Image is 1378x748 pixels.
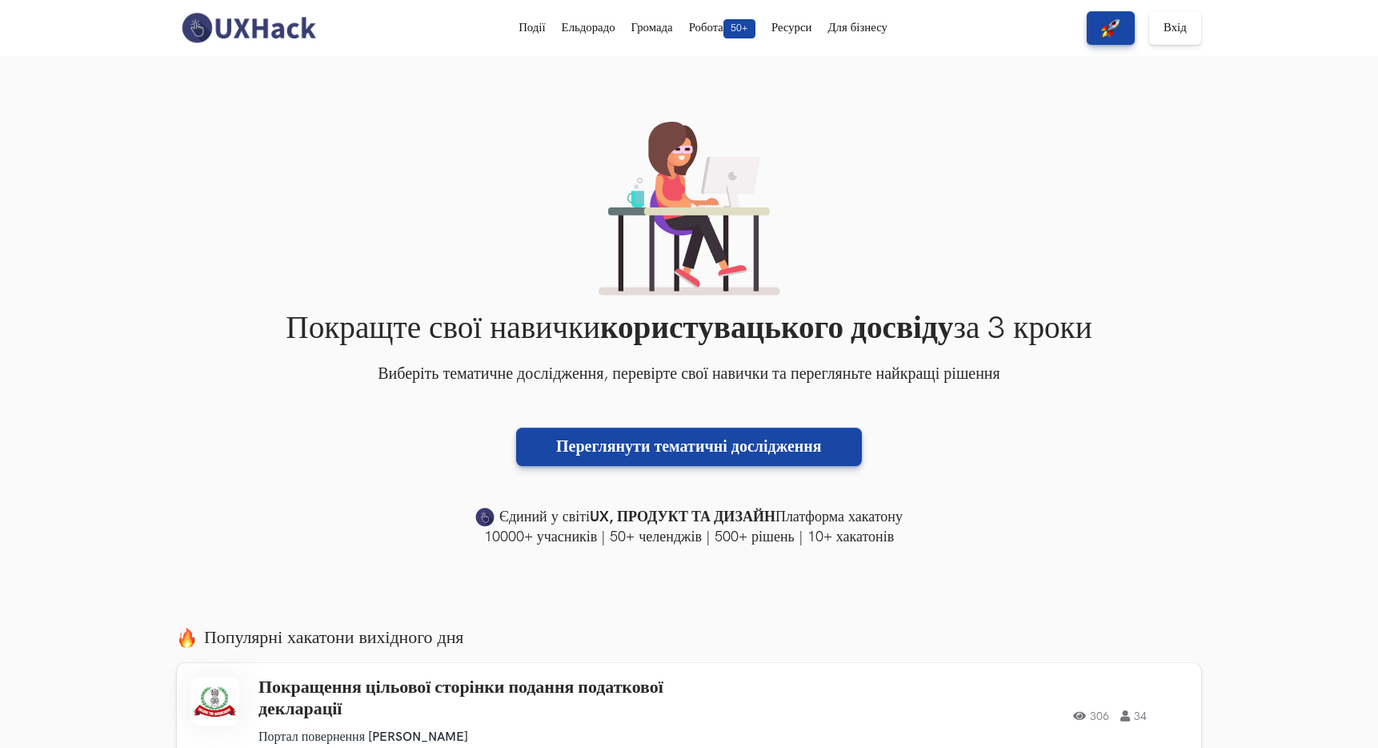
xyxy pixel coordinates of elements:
[378,364,1000,384] font: Виберіть тематичне дослідження, перевірте свої навички та перегляньте найкращі рішення
[204,627,463,649] font: Популярні хакатони вихідного дня
[1164,21,1187,34] font: Вхід
[828,21,887,34] font: Для бізнесу
[562,21,615,34] font: Ельдорадо
[631,21,673,34] font: Громада
[177,628,197,648] img: fire.png
[953,310,1092,348] font: за 3 кроки
[258,730,468,745] font: Портал повернення [PERSON_NAME]
[499,509,590,525] font: Єдиний у світі
[600,310,954,348] font: користувацького досвіду
[556,437,822,456] font: Переглянути тематичні дослідження
[516,428,862,466] a: Переглянути тематичні дослідження
[775,509,903,525] font: Платформа хакатону
[590,509,775,525] font: UX, ПРОДУКТ ТА ДИЗАЙН
[1134,710,1147,723] font: 34
[689,21,723,34] font: Робота
[286,310,600,348] font: Покращте свої навички
[731,22,748,34] font: 50+
[771,21,812,34] font: Ресурси
[1090,710,1109,723] font: 306
[258,677,663,719] font: Покращення цільової сторінки подання податкової декларації
[484,529,895,545] font: 10000+ учасників | 50+ челенджів | 500+ рішень | 10+ хакатонів
[177,11,319,45] img: UXHack-logo.png
[599,122,780,296] img: жінка працює за ноутбуком
[1149,11,1201,45] a: Вхід
[519,21,545,34] font: Події
[1101,18,1120,38] img: ракета
[475,507,495,528] img: uxhack-favicon-image.png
